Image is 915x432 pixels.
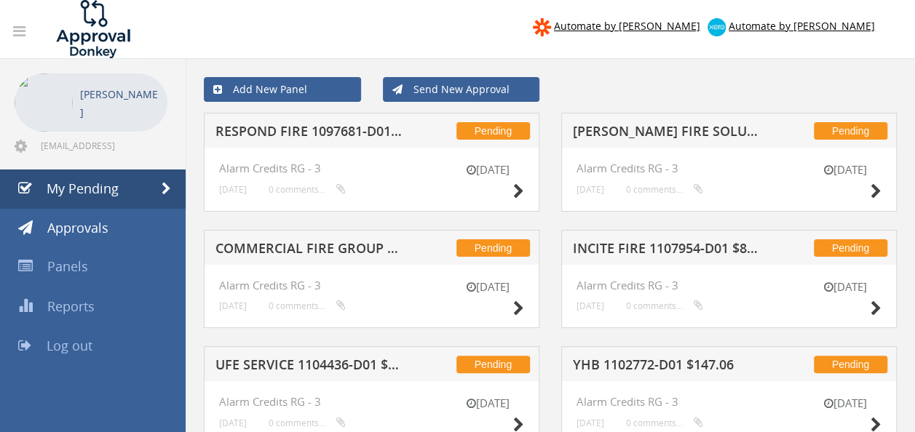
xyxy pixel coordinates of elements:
[814,356,887,373] span: Pending
[577,417,604,428] small: [DATE]
[729,19,875,33] span: Automate by [PERSON_NAME]
[80,85,160,121] p: [PERSON_NAME]
[269,184,346,195] small: 0 comments...
[47,337,92,354] span: Log out
[204,77,361,102] a: Add New Panel
[814,122,887,140] span: Pending
[219,300,247,311] small: [DATE]
[219,279,524,292] h4: Alarm Credits RG - 3
[451,279,524,295] small: [DATE]
[809,162,882,177] small: [DATE]
[809,396,882,411] small: [DATE]
[219,417,247,428] small: [DATE]
[809,279,882,295] small: [DATE]
[456,356,530,373] span: Pending
[814,239,887,257] span: Pending
[708,18,726,36] img: xero-logo.png
[554,19,700,33] span: Automate by [PERSON_NAME]
[626,417,703,428] small: 0 comments...
[215,241,403,260] h5: COMMERCIAL FIRE GROUP 1103962-D01 $407.00
[577,396,882,408] h4: Alarm Credits RG - 3
[47,257,88,275] span: Panels
[219,184,247,195] small: [DATE]
[41,140,165,151] span: [EMAIL_ADDRESS][DOMAIN_NAME]
[47,180,119,197] span: My Pending
[215,124,403,143] h5: RESPOND FIRE 1097681-D01 $128.49
[577,184,604,195] small: [DATE]
[456,239,530,257] span: Pending
[269,417,346,428] small: 0 comments...
[47,219,108,236] span: Approvals
[215,358,403,376] h5: UFE SERVICE 1104436-D01 $336.68
[573,124,760,143] h5: [PERSON_NAME] FIRE SOLUTIONS 1108357-D01 $15.40
[383,77,540,102] a: Send New Approval
[573,358,760,376] h5: YHB 1102772-D01 $147.06
[219,396,524,408] h4: Alarm Credits RG - 3
[533,18,551,36] img: zapier-logomark.png
[219,162,524,175] h4: Alarm Credits RG - 3
[269,300,346,311] small: 0 comments...
[451,162,524,177] small: [DATE]
[456,122,530,140] span: Pending
[451,396,524,411] small: [DATE]
[577,300,604,311] small: [DATE]
[577,162,882,175] h4: Alarm Credits RG - 3
[626,184,703,195] small: 0 comments...
[577,279,882,292] h4: Alarm Credits RG - 3
[573,241,760,260] h5: INCITE FIRE 1107954-D01 $89.23
[626,300,703,311] small: 0 comments...
[47,297,95,315] span: Reports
